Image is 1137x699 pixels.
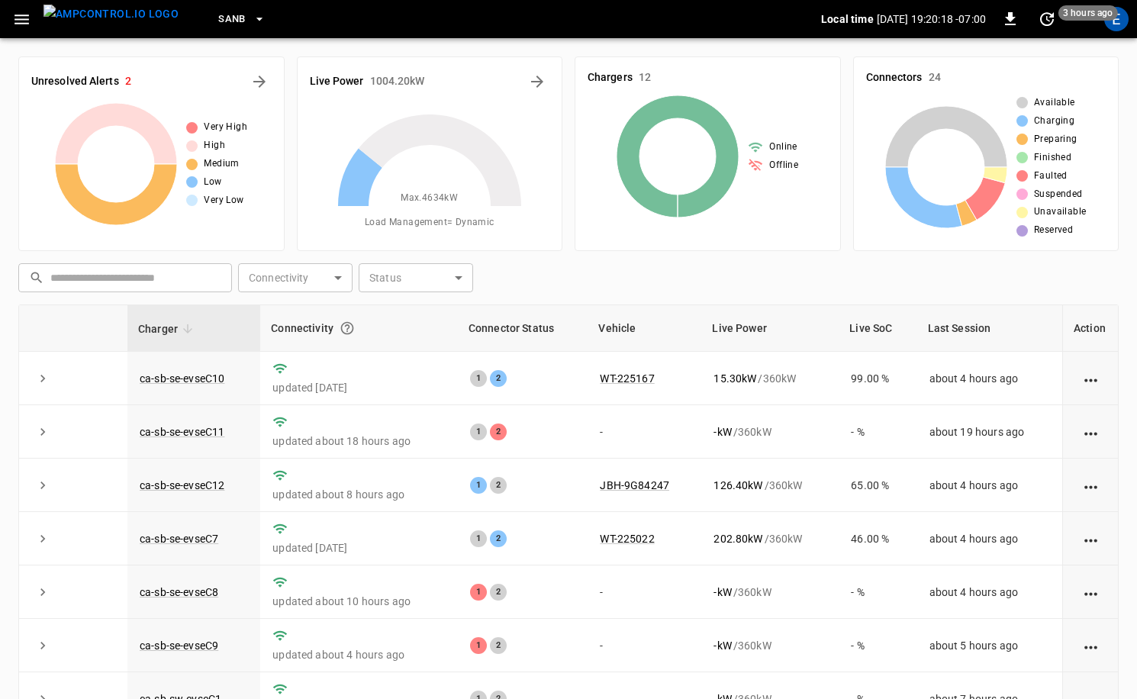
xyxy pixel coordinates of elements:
[31,367,54,390] button: expand row
[204,175,221,190] span: Low
[877,11,986,27] p: [DATE] 19:20:18 -07:00
[713,424,826,440] div: / 360 kW
[31,474,54,497] button: expand row
[917,405,1062,459] td: about 19 hours ago
[1034,95,1075,111] span: Available
[140,586,218,598] a: ca-sb-se-evseC8
[917,619,1062,672] td: about 5 hours ago
[600,479,669,491] a: JBH-9G84247
[713,585,826,600] div: / 360 kW
[490,424,507,440] div: 2
[140,479,224,491] a: ca-sb-se-evseC12
[272,540,446,556] p: updated [DATE]
[490,477,507,494] div: 2
[713,585,731,600] p: - kW
[31,581,54,604] button: expand row
[588,69,633,86] h6: Chargers
[470,370,487,387] div: 1
[713,478,826,493] div: / 360 kW
[272,433,446,449] p: updated about 18 hours ago
[929,69,941,86] h6: 24
[247,69,272,94] button: All Alerts
[1034,114,1074,129] span: Charging
[839,352,916,405] td: 99.00 %
[713,531,762,546] p: 202.80 kW
[140,533,218,545] a: ca-sb-se-evseC7
[839,619,916,672] td: - %
[458,305,588,352] th: Connector Status
[713,424,731,440] p: - kW
[490,530,507,547] div: 2
[588,565,701,619] td: -
[917,512,1062,565] td: about 4 hours ago
[470,637,487,654] div: 1
[43,5,179,24] img: ampcontrol.io logo
[140,426,224,438] a: ca-sb-se-evseC11
[639,69,651,86] h6: 12
[588,405,701,459] td: -
[1081,585,1100,600] div: action cell options
[713,638,826,653] div: / 360 kW
[713,371,756,386] p: 15.30 kW
[769,140,797,155] span: Online
[821,11,874,27] p: Local time
[713,638,731,653] p: - kW
[839,305,916,352] th: Live SoC
[140,639,218,652] a: ca-sb-se-evseC9
[1034,132,1077,147] span: Preparing
[272,487,446,502] p: updated about 8 hours ago
[490,370,507,387] div: 2
[713,531,826,546] div: / 360 kW
[1062,305,1118,352] th: Action
[470,424,487,440] div: 1
[1035,7,1059,31] button: set refresh interval
[600,372,654,385] a: WT-225167
[588,619,701,672] td: -
[866,69,923,86] h6: Connectors
[839,512,916,565] td: 46.00 %
[401,191,458,206] span: Max. 4634 kW
[1081,371,1100,386] div: action cell options
[272,380,446,395] p: updated [DATE]
[1081,478,1100,493] div: action cell options
[140,372,224,385] a: ca-sb-se-evseC10
[125,73,131,90] h6: 2
[1081,531,1100,546] div: action cell options
[917,352,1062,405] td: about 4 hours ago
[917,565,1062,619] td: about 4 hours ago
[31,73,119,90] h6: Unresolved Alerts
[525,69,549,94] button: Energy Overview
[713,478,762,493] p: 126.40 kW
[1058,5,1118,21] span: 3 hours ago
[600,533,654,545] a: WT-225022
[310,73,364,90] h6: Live Power
[1081,638,1100,653] div: action cell options
[370,73,425,90] h6: 1004.20 kW
[204,193,243,208] span: Very Low
[212,5,272,34] button: SanB
[271,314,447,342] div: Connectivity
[272,647,446,662] p: updated about 4 hours ago
[470,477,487,494] div: 1
[1104,7,1129,31] div: profile-icon
[31,634,54,657] button: expand row
[470,584,487,601] div: 1
[1034,187,1083,202] span: Suspended
[31,420,54,443] button: expand row
[31,527,54,550] button: expand row
[470,530,487,547] div: 1
[701,305,839,352] th: Live Power
[917,459,1062,512] td: about 4 hours ago
[204,156,239,172] span: Medium
[839,405,916,459] td: - %
[839,459,916,512] td: 65.00 %
[713,371,826,386] div: / 360 kW
[218,11,246,28] span: SanB
[333,314,361,342] button: Connection between the charger and our software.
[365,215,494,230] span: Load Management = Dynamic
[138,320,198,338] span: Charger
[1034,205,1086,220] span: Unavailable
[204,138,225,153] span: High
[1081,424,1100,440] div: action cell options
[1034,223,1073,238] span: Reserved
